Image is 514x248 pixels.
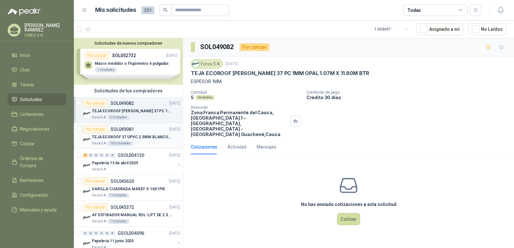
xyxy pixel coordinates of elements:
div: Solicitudes de nuevos compradoresPor cotizarSOL052732[DATE] Macro medidor o Flujómetro 4 pulgadas... [74,38,183,85]
span: Remisiones [20,177,44,184]
p: GSOL004130 [118,153,144,158]
p: VARILLA CUADRADA MAKEY 5-16X1PIE [92,186,165,192]
a: Configuración [8,189,66,201]
p: SOL049081 [111,127,134,132]
p: TEJA ECOROOF [PERSON_NAME] 37 PC 1MM OPAL 1.07M X 11.80M BTR [92,108,172,114]
button: Solicitudes de nuevos compradores [76,41,180,46]
div: 4 [83,153,88,158]
span: search [163,8,168,12]
div: 0 [110,231,115,235]
p: 5 [191,95,194,100]
h3: No has enviado cotizaciones a esta solicitud [301,201,396,208]
img: Company Logo [83,214,91,221]
span: Configuración [20,192,48,199]
a: 4 0 0 0 0 0 GSOL004130[DATE] Company LogoPapeleria 13 de abril 2025Forsa S.A [83,151,182,172]
p: Forsa S.A [92,141,106,146]
div: 0 [94,153,99,158]
a: Solicitudes [8,93,66,106]
img: Company Logo [83,240,91,247]
span: Manuales y ayuda [20,206,57,213]
a: Inicio [8,49,66,61]
span: Negociaciones [20,125,49,133]
div: Unidades [195,95,215,100]
p: Condición de pago [306,90,511,95]
img: Company Logo [83,188,91,195]
p: Papeleria 11 junio 2025 [92,238,134,244]
p: GSOL004096 [118,231,144,235]
p: [DATE] [169,152,180,158]
p: AF ESTIBADOR MANUAL ROL-LIFT DE 2.5 TON [92,212,172,218]
img: Company Logo [192,60,199,67]
p: [DATE] [169,126,180,133]
span: Licitaciones [20,111,44,118]
p: Zona Franca Permanente del Cauca, [GEOGRAPHIC_DATA] 1 – [GEOGRAPHIC_DATA], [GEOGRAPHIC_DATA] - [G... [191,110,288,137]
button: Asignado a mi [417,23,463,35]
p: TEJA ECOROOF [PERSON_NAME] 37 PC 1MM OPAL 1.07M X 11.80M BTR [191,70,369,77]
div: Por cotizar [83,203,108,211]
div: Cotizaciones [191,143,217,150]
a: Licitaciones [8,108,66,120]
a: Por cotizarSOL049081[DATE] Company LogoTEJA ECOROOF 37 UPVC 2.5MM BLANCO Ancho: 1.07 Largo: 11.80... [74,123,183,149]
a: Por cotizarSOL045620[DATE] Company LogoVARILLA CUADRADA MAKEY 5-16X1PIEForsa S.A1 Unidades [74,175,183,201]
div: Mensajes [257,143,276,150]
div: Por cotizar [83,99,108,107]
p: Papeleria 13 de abril 2025 [92,160,138,166]
div: Forsa S.A [191,59,223,69]
a: Negociaciones [8,123,66,135]
img: Company Logo [83,110,91,117]
p: CIMEX S.A [24,33,66,37]
img: Company Logo [83,162,91,169]
p: [DATE] [169,100,180,107]
p: [DATE] [169,204,180,210]
div: 1 Unidades [107,219,129,224]
a: Por cotizarSOL045372[DATE] Company LogoAF ESTIBADOR MANUAL ROL-LIFT DE 2.5 TONForsa S.A1 Unidades [74,201,183,227]
div: 0 [105,231,110,235]
div: 0 [94,231,99,235]
p: Forsa S.A [92,115,106,120]
div: 0 [110,153,115,158]
p: Dirección [191,105,288,110]
div: Solicitudes de tus compradores [74,85,183,97]
p: Forsa S.A [92,219,106,224]
button: Cotizar [337,213,360,225]
span: Cotizar [20,140,35,147]
h3: SOL049082 [200,42,235,52]
p: ESPESOR 1MM [191,78,506,85]
div: Por cotizar [240,43,269,51]
a: Tareas [8,79,66,91]
span: Órdenes de Compra [20,155,60,169]
button: No Leídos [468,23,506,35]
p: [DATE] [226,61,238,67]
p: SOL045372 [111,205,134,210]
div: 0 [99,153,104,158]
a: Chat [8,64,66,76]
div: 1 - 50 de 97 [374,24,412,34]
h1: Mis solicitudes [95,5,136,15]
div: Todas [407,7,421,14]
p: [DATE] [169,178,180,184]
div: Por cotizar [83,125,108,133]
a: Cotizar [8,138,66,150]
p: Forsa S.A [92,193,106,198]
p: [DATE] [169,230,180,236]
p: Cantidad [191,90,301,95]
div: 0 [105,153,110,158]
p: SOL049082 [111,101,134,106]
div: 0 [88,231,93,235]
span: Solicitudes [20,96,42,103]
div: 1 Unidades [107,193,129,198]
div: Por cotizar [83,177,108,185]
img: Company Logo [83,136,91,143]
div: 0 [83,231,88,235]
p: [PERSON_NAME] RAMIREZ [24,23,66,32]
a: Remisiones [8,174,66,186]
div: 5 Unidades [107,115,129,120]
span: Tareas [20,81,34,88]
span: 201 [141,6,154,14]
div: 150 Unidades [107,141,133,146]
p: SOL045620 [111,179,134,184]
div: 0 [88,153,93,158]
span: Inicio [20,52,30,59]
p: TEJA ECOROOF 37 UPVC 2.5MM BLANCO Ancho: 1.07 Largo: 11.80 [92,134,172,140]
div: Actividad [227,143,246,150]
